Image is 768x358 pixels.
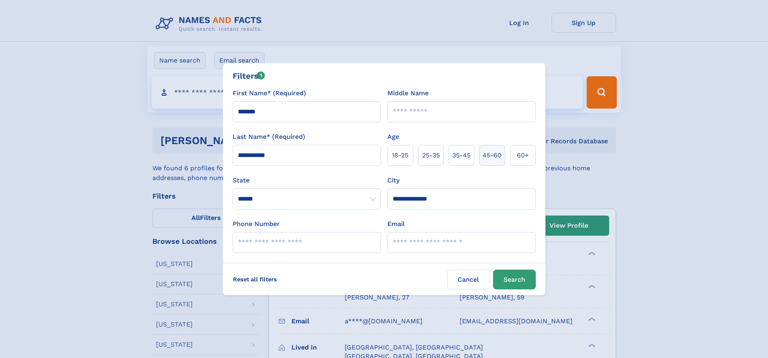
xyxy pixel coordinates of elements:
label: Reset all filters [228,270,282,289]
span: 25‑35 [422,151,440,160]
span: 35‑45 [452,151,470,160]
label: Cancel [447,270,490,289]
label: Age [387,132,399,142]
span: 60+ [517,151,529,160]
label: Last Name* (Required) [233,132,305,142]
div: Filters [233,70,265,82]
label: Phone Number [233,219,280,229]
span: 45‑60 [483,151,502,160]
label: City [387,176,400,185]
button: Search [493,270,536,289]
label: First Name* (Required) [233,88,306,98]
label: State [233,176,381,185]
span: 18‑25 [392,151,408,160]
label: Email [387,219,405,229]
label: Middle Name [387,88,429,98]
